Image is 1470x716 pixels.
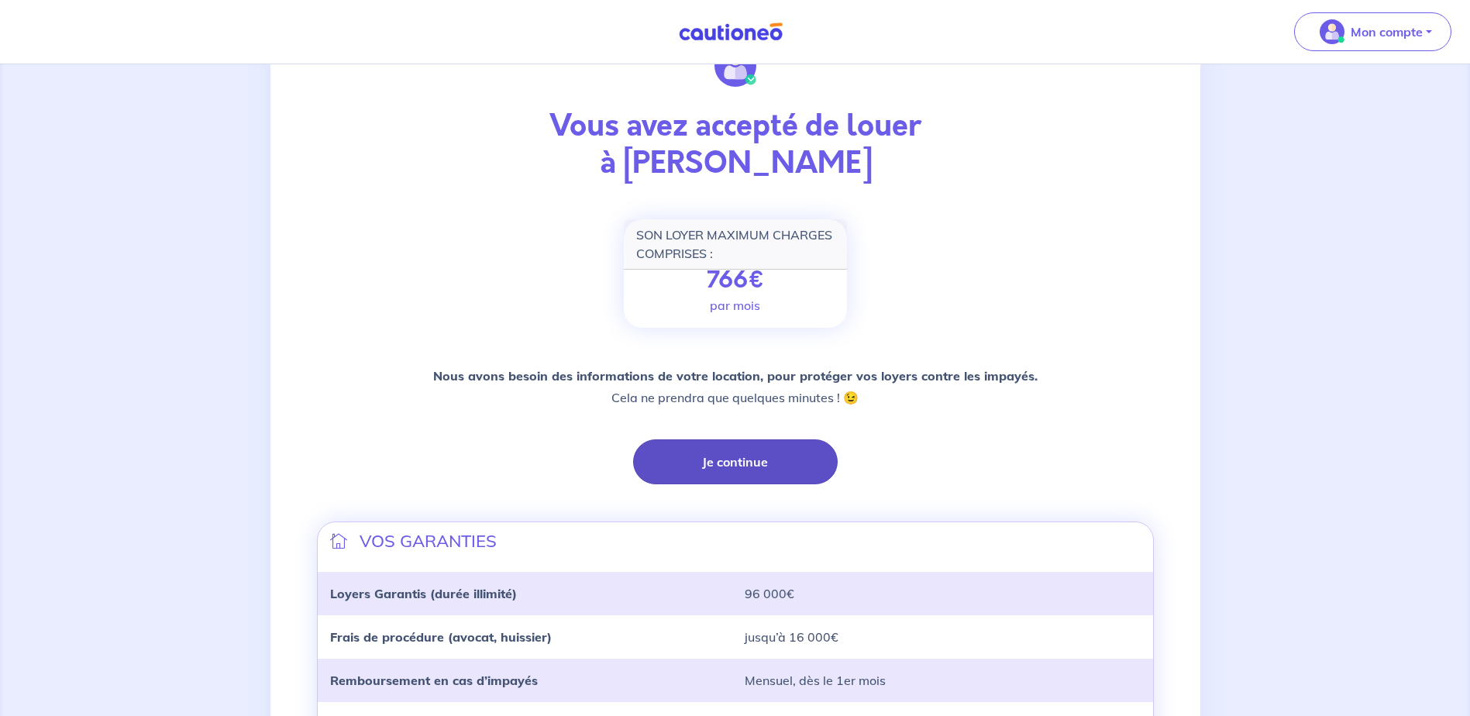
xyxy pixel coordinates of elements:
[1320,19,1344,44] img: illu_account_valid_menu.svg
[710,296,760,315] p: par mois
[745,584,1141,603] p: 96 000€
[360,528,497,553] p: VOS GARANTIES
[748,263,764,297] span: €
[1351,22,1423,41] p: Mon compte
[673,22,789,42] img: Cautioneo
[1294,12,1451,51] button: illu_account_valid_menu.svgMon compte
[745,671,1141,690] p: Mensuel, dès le 1er mois
[433,368,1038,384] strong: Nous avons besoin des informations de votre location, pour protéger vos loyers contre les impayés.
[330,629,552,645] strong: Frais de procédure (avocat, huissier)
[433,365,1038,408] p: Cela ne prendra que quelques minutes ! 😉
[633,439,838,484] button: Je continue
[714,45,756,87] img: illu_account_valid.svg
[330,673,538,688] strong: Remboursement en cas d’impayés
[745,628,1141,646] p: jusqu’à 16 000€
[330,586,517,601] strong: Loyers Garantis (durée illimité)
[706,267,764,294] p: 766
[317,108,1154,182] p: Vous avez accepté de louer à [PERSON_NAME]
[624,219,847,270] div: SON LOYER MAXIMUM CHARGES COMPRISES :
